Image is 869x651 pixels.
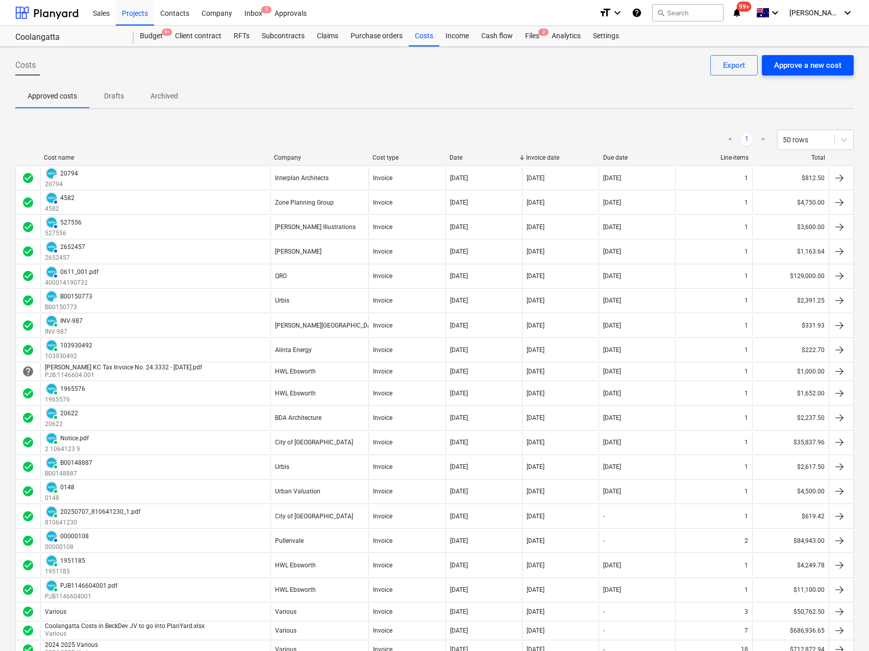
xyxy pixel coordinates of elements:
img: xero.svg [46,340,57,350]
div: Invoice [373,174,392,182]
div: [DATE] [603,272,621,280]
div: Due date [603,154,672,161]
div: [DATE] [603,297,621,304]
div: 20622 [60,410,78,417]
div: 1 [744,322,748,329]
div: $84,943.00 [752,530,829,552]
span: check_circle [22,510,34,522]
a: Page 1 is your current page [740,134,753,146]
div: 1 [744,414,748,421]
div: [DATE] [527,322,544,329]
img: xero.svg [46,507,57,517]
div: [DATE] [527,513,544,520]
p: 810641230 [45,518,140,527]
p: PJB:1146604.001 [45,371,204,380]
div: 1 [744,513,748,520]
p: PJB1146604001 [45,592,117,601]
a: Client contract [169,26,228,46]
div: PJB1146604001.pdf [60,582,117,589]
div: HWL Ebsworth [275,390,316,397]
p: 20794 [45,180,78,189]
div: [DATE] [527,297,544,304]
div: $2,617.50 [752,456,829,478]
div: Invoice [373,199,392,206]
div: $222.70 [752,339,829,361]
div: [PERSON_NAME] Illustrations [275,223,356,231]
div: Invoice [373,513,392,520]
div: 1 [744,562,748,569]
div: Invoice was approved [22,196,34,209]
a: Subcontracts [256,26,311,46]
span: [PERSON_NAME] [789,9,840,17]
div: Budget [134,26,169,46]
div: Invoice was approved [22,535,34,547]
div: Invoice was approved [22,387,34,399]
div: 00000108 [60,533,89,540]
div: $812.50 [752,167,829,189]
div: Invoice was approved [22,221,34,233]
div: - [603,513,605,520]
div: Company [274,154,364,161]
div: [DATE] [603,174,621,182]
div: 1 [744,439,748,446]
span: help [22,365,34,378]
div: Invoice [373,439,392,446]
span: 99+ [737,2,752,12]
div: [DATE] [450,439,468,446]
div: 2 [744,537,748,544]
div: Invoice has been synced with Xero and its status is currently AUTHORISED [45,265,58,279]
span: check_circle [22,485,34,497]
div: [DATE] [603,346,621,354]
div: 1 [744,463,748,470]
img: xero.svg [46,458,57,468]
div: [DATE] [450,488,468,495]
div: BDA Architecture [275,414,321,421]
p: INV-987 [45,328,83,336]
a: Cash flow [475,26,519,46]
div: $331.93 [752,314,829,336]
div: Invoice has been synced with Xero and its status is currently PAID [45,554,58,567]
p: 103930492 [45,352,92,361]
div: 2652457 [60,243,85,251]
div: 1 [744,586,748,593]
div: Files [519,26,545,46]
div: Invoice was approved [22,245,34,258]
div: Invoice has been synced with Xero and its status is currently PAID [45,456,58,469]
img: xero.svg [46,433,57,443]
a: RFTs [228,26,256,46]
div: [DATE] [450,537,468,544]
i: keyboard_arrow_down [769,7,781,19]
div: Invoice has been synced with Xero and its status is currently PAID [45,432,58,445]
div: [PERSON_NAME][GEOGRAPHIC_DATA] [275,322,380,329]
a: Income [439,26,475,46]
i: Knowledge base [632,7,642,19]
div: Invoice [373,537,392,544]
a: Files2 [519,26,545,46]
i: keyboard_arrow_down [841,7,854,19]
span: check_circle [22,559,34,571]
div: Invoice was approved [22,510,34,522]
img: xero.svg [46,267,57,277]
div: B00148887 [60,459,92,466]
button: Approve a new cost [762,55,854,76]
div: Invoice has been synced with Xero and its status is currently PAID [45,314,58,328]
div: $4,750.00 [752,191,829,213]
p: 20622 [45,420,78,429]
p: Approved costs [28,91,77,102]
div: Invoice [373,248,392,255]
div: HWL Ebsworth [275,562,316,569]
p: Archived [151,91,178,102]
div: Invoice has been synced with Xero and its status is currently PAID [45,339,58,352]
a: Claims [311,26,344,46]
div: [DATE] [450,368,468,375]
img: xero.svg [46,531,57,541]
div: Coolangatta [15,32,121,43]
div: [DATE] [527,414,544,421]
div: [DATE] [450,272,468,280]
div: 1 [744,390,748,397]
div: Invoice has been synced with Xero and its status is currently PAID [45,505,58,518]
div: Invoice was approved [22,412,34,424]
